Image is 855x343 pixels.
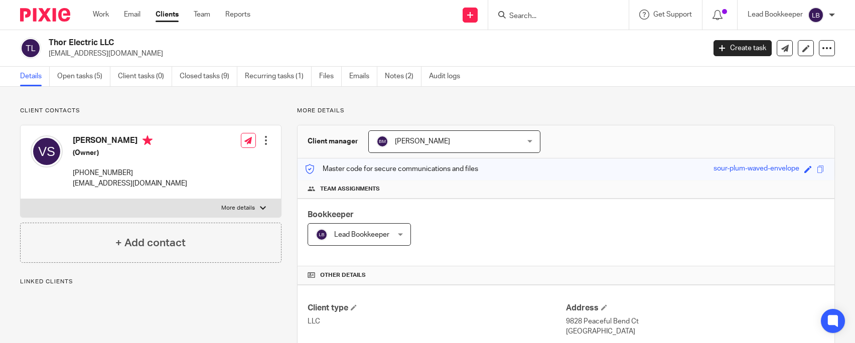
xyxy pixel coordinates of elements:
[320,271,366,279] span: Other details
[714,40,772,56] a: Create task
[395,138,450,145] span: [PERSON_NAME]
[376,135,388,147] img: svg%3E
[334,231,389,238] span: Lead Bookkeeper
[308,303,566,313] h4: Client type
[566,326,824,336] p: [GEOGRAPHIC_DATA]
[566,303,824,313] h4: Address
[308,136,358,146] h3: Client manager
[305,164,478,174] p: Master code for secure communications and files
[653,11,692,18] span: Get Support
[349,67,377,86] a: Emails
[714,163,799,175] div: sour-plum-waved-envelope
[748,10,803,20] p: Lead Bookkeeper
[93,10,109,20] a: Work
[49,49,698,59] p: [EMAIL_ADDRESS][DOMAIN_NAME]
[143,135,153,145] i: Primary
[57,67,110,86] a: Open tasks (5)
[49,38,568,48] h2: Thor Electric LLC
[180,67,237,86] a: Closed tasks (9)
[20,8,70,22] img: Pixie
[308,211,354,219] span: Bookkeeper
[73,148,187,158] h5: (Owner)
[508,12,599,21] input: Search
[20,107,281,115] p: Client contacts
[808,7,824,23] img: svg%3E
[73,168,187,178] p: [PHONE_NUMBER]
[73,179,187,189] p: [EMAIL_ADDRESS][DOMAIN_NAME]
[31,135,63,167] img: svg%3E
[429,67,468,86] a: Audit logs
[221,204,255,212] p: More details
[297,107,835,115] p: More details
[194,10,210,20] a: Team
[385,67,421,86] a: Notes (2)
[20,278,281,286] p: Linked clients
[20,67,50,86] a: Details
[156,10,179,20] a: Clients
[320,185,380,193] span: Team assignments
[73,135,187,148] h4: [PERSON_NAME]
[20,38,41,59] img: svg%3E
[124,10,140,20] a: Email
[225,10,250,20] a: Reports
[319,67,342,86] a: Files
[566,316,824,326] p: 9828 Peaceful Bend Ct
[245,67,312,86] a: Recurring tasks (1)
[316,229,328,241] img: svg%3E
[115,235,186,251] h4: + Add contact
[308,316,566,326] p: LLC
[118,67,172,86] a: Client tasks (0)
